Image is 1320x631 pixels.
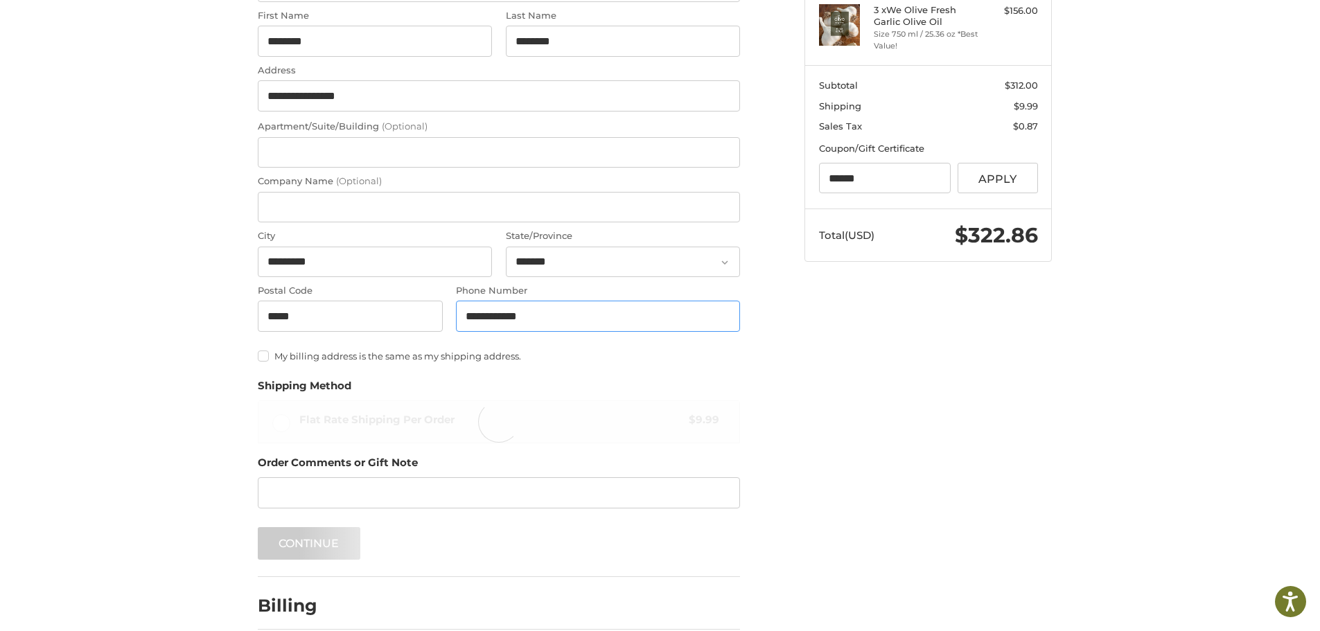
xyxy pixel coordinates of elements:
[19,21,157,32] p: We're away right now. Please check back later!
[1005,80,1038,91] span: $312.00
[819,163,951,194] input: Gift Certificate or Coupon Code
[874,28,980,51] li: Size 750 ml / 25.36 oz *Best Value!
[258,9,492,23] label: First Name
[819,121,862,132] span: Sales Tax
[819,229,874,242] span: Total (USD)
[819,100,861,112] span: Shipping
[1014,100,1038,112] span: $9.99
[819,80,858,91] span: Subtotal
[258,120,740,134] label: Apartment/Suite/Building
[955,222,1038,248] span: $322.86
[258,284,443,298] label: Postal Code
[382,121,428,132] small: (Optional)
[258,595,339,616] h2: Billing
[506,229,740,243] label: State/Province
[983,4,1038,18] div: $156.00
[159,18,176,35] button: Open LiveChat chat widget
[506,9,740,23] label: Last Name
[258,64,740,78] label: Address
[958,163,1038,194] button: Apply
[258,527,360,560] button: Continue
[336,175,382,186] small: (Optional)
[258,175,740,188] label: Company Name
[874,4,980,27] h4: 3 x We Olive Fresh Garlic Olive Oil
[819,142,1038,156] div: Coupon/Gift Certificate
[1013,121,1038,132] span: $0.87
[258,455,418,477] legend: Order Comments
[456,284,740,298] label: Phone Number
[258,350,740,362] label: My billing address is the same as my shipping address.
[258,229,492,243] label: City
[258,378,351,400] legend: Shipping Method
